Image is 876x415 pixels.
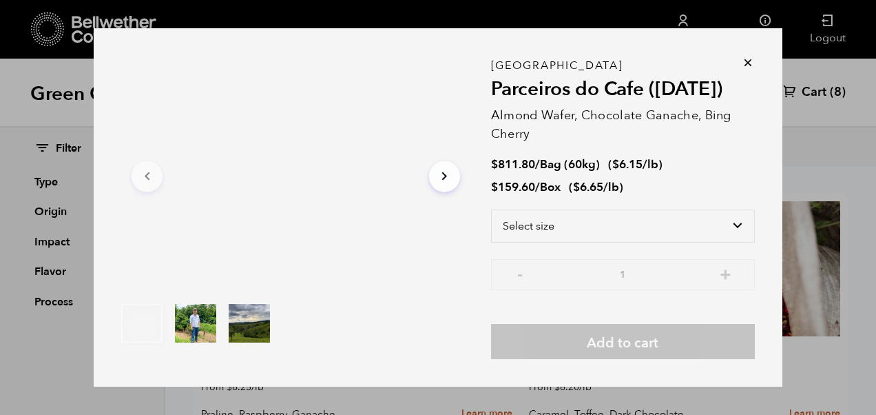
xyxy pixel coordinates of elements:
[491,78,755,101] h2: Parceiros do Cafe ([DATE])
[540,179,561,195] span: Box
[491,106,755,143] p: Almond Wafer, Chocolate Ganache, Bing Cherry
[573,179,603,195] bdi: 6.65
[608,156,663,172] span: ( )
[643,156,658,172] span: /lb
[491,179,535,195] bdi: 159.60
[540,156,600,172] span: Bag (60kg)
[569,179,623,195] span: ( )
[535,179,540,195] span: /
[535,156,540,172] span: /
[491,156,498,172] span: $
[603,179,619,195] span: /lb
[573,179,580,195] span: $
[612,156,619,172] span: $
[717,266,734,280] button: +
[491,156,535,172] bdi: 811.80
[512,266,529,280] button: -
[491,179,498,195] span: $
[491,324,755,359] button: Add to cart
[612,156,643,172] bdi: 6.15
